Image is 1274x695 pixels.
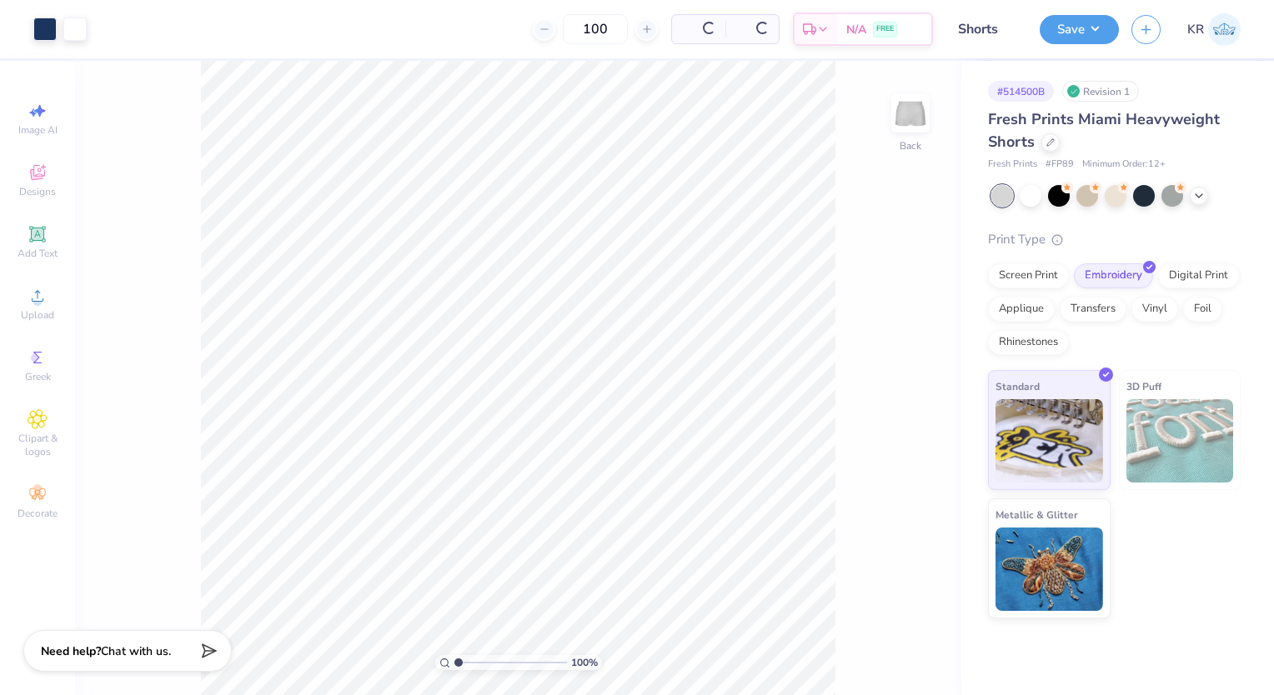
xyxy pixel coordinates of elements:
span: Chat with us. [101,643,171,659]
div: Rhinestones [988,330,1069,355]
img: Back [894,97,927,130]
div: Revision 1 [1062,81,1139,102]
span: Greek [25,370,51,383]
input: Untitled Design [945,12,1027,46]
img: 3D Puff [1126,399,1234,482]
span: Fresh Prints [988,157,1037,172]
div: Applique [988,297,1055,322]
div: Print Type [988,230,1241,249]
span: N/A [846,21,866,38]
div: Embroidery [1074,263,1153,288]
span: Clipart & logos [8,432,67,458]
span: 100 % [571,655,598,670]
span: Add Text [18,247,58,260]
span: # FP89 [1046,157,1074,172]
input: – – [563,14,628,44]
span: Minimum Order: 12 + [1082,157,1166,172]
div: Vinyl [1131,297,1178,322]
strong: Need help? [41,643,101,659]
div: Digital Print [1158,263,1239,288]
div: Back [900,138,921,153]
span: Fresh Prints Miami Heavyweight Shorts [988,109,1220,152]
span: Decorate [18,507,58,520]
span: Metallic & Glitter [996,506,1078,523]
img: Metallic & Glitter [996,527,1103,611]
div: Transfers [1060,297,1126,322]
img: Khloe Ragan [1208,13,1241,46]
div: Screen Print [988,263,1069,288]
div: # 514500B [988,81,1054,102]
span: Image AI [18,123,58,137]
div: Foil [1183,297,1222,322]
img: Standard [996,399,1103,482]
a: KR [1187,13,1241,46]
span: KR [1187,20,1204,39]
span: Standard [996,377,1040,395]
span: 3D Puff [1126,377,1161,395]
span: FREE [876,23,894,35]
span: Designs [19,185,56,198]
button: Save [1040,15,1119,44]
span: Upload [21,308,54,322]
